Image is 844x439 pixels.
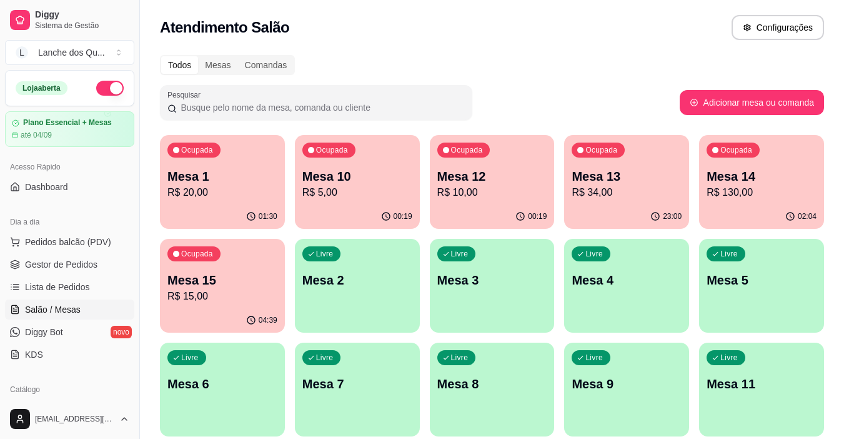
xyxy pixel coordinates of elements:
[25,326,63,338] span: Diggy Bot
[572,375,682,393] p: Mesa 9
[720,145,752,155] p: Ocupada
[167,89,205,100] label: Pesquisar
[177,101,465,114] input: Pesquisar
[707,168,817,185] p: Mesa 14
[699,343,824,436] button: LivreMesa 11
[25,303,81,316] span: Salão / Mesas
[16,81,67,95] div: Loja aberta
[451,353,469,363] p: Livre
[732,15,824,40] button: Configurações
[302,185,412,200] p: R$ 5,00
[707,185,817,200] p: R$ 130,00
[707,375,817,393] p: Mesa 11
[437,185,547,200] p: R$ 10,00
[167,168,277,185] p: Mesa 1
[437,375,547,393] p: Mesa 8
[798,211,817,221] p: 02:04
[35,21,129,31] span: Sistema de Gestão
[720,249,738,259] p: Livre
[451,249,469,259] p: Livre
[259,315,277,325] p: 04:39
[38,46,105,59] div: Lanche dos Qu ...
[16,46,28,59] span: L
[295,135,420,229] button: OcupadaMesa 10R$ 5,0000:19
[295,239,420,333] button: LivreMesa 2
[572,168,682,185] p: Mesa 13
[5,212,134,232] div: Dia a dia
[96,81,124,96] button: Alterar Status
[316,249,334,259] p: Livre
[167,271,277,289] p: Mesa 15
[572,185,682,200] p: R$ 34,00
[35,9,129,21] span: Diggy
[5,345,134,365] a: KDS
[5,5,134,35] a: DiggySistema de Gestão
[707,271,817,289] p: Mesa 5
[680,90,824,115] button: Adicionar mesa ou comanda
[25,236,111,248] span: Pedidos balcão (PDV)
[5,177,134,197] a: Dashboard
[160,135,285,229] button: OcupadaMesa 1R$ 20,0001:30
[5,255,134,275] a: Gestor de Pedidos
[21,130,52,140] article: até 04/09
[302,375,412,393] p: Mesa 7
[437,168,547,185] p: Mesa 12
[430,135,555,229] button: OcupadaMesa 12R$ 10,0000:19
[35,414,114,424] span: [EMAIL_ADDRESS][DOMAIN_NAME]
[437,271,547,289] p: Mesa 3
[528,211,547,221] p: 00:19
[25,348,43,361] span: KDS
[430,239,555,333] button: LivreMesa 3
[572,271,682,289] p: Mesa 4
[316,145,348,155] p: Ocupada
[5,300,134,320] a: Salão / Mesas
[585,145,617,155] p: Ocupada
[259,211,277,221] p: 01:30
[238,56,294,74] div: Comandas
[23,118,112,128] article: Plano Essencial + Mesas
[295,343,420,436] button: LivreMesa 7
[181,353,199,363] p: Livre
[316,353,334,363] p: Livre
[564,239,689,333] button: LivreMesa 4
[160,18,289,38] h2: Atendimento Salão
[699,239,824,333] button: LivreMesa 5
[5,111,134,147] a: Plano Essencial + Mesasaté 04/09
[167,375,277,393] p: Mesa 6
[5,277,134,297] a: Lista de Pedidos
[181,249,213,259] p: Ocupada
[663,211,682,221] p: 23:00
[5,380,134,400] div: Catálogo
[394,211,412,221] p: 00:19
[585,353,603,363] p: Livre
[430,343,555,436] button: LivreMesa 8
[5,404,134,434] button: [EMAIL_ADDRESS][DOMAIN_NAME]
[720,353,738,363] p: Livre
[699,135,824,229] button: OcupadaMesa 14R$ 130,0002:04
[5,40,134,65] button: Select a team
[585,249,603,259] p: Livre
[302,271,412,289] p: Mesa 2
[25,181,68,193] span: Dashboard
[564,343,689,436] button: LivreMesa 9
[5,157,134,177] div: Acesso Rápido
[161,56,198,74] div: Todos
[160,343,285,436] button: LivreMesa 6
[167,185,277,200] p: R$ 20,00
[25,258,97,271] span: Gestor de Pedidos
[198,56,237,74] div: Mesas
[564,135,689,229] button: OcupadaMesa 13R$ 34,0023:00
[302,168,412,185] p: Mesa 10
[167,289,277,304] p: R$ 15,00
[5,232,134,252] button: Pedidos balcão (PDV)
[160,239,285,333] button: OcupadaMesa 15R$ 15,0004:39
[181,145,213,155] p: Ocupada
[5,322,134,342] a: Diggy Botnovo
[25,281,90,293] span: Lista de Pedidos
[451,145,483,155] p: Ocupada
